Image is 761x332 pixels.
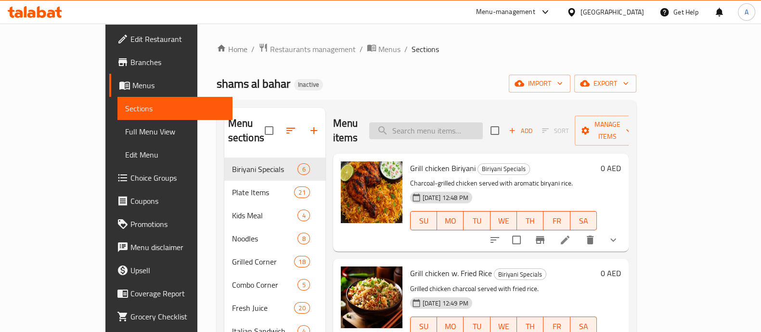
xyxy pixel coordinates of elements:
[109,27,232,51] a: Edit Restaurant
[295,188,309,197] span: 21
[109,259,232,282] a: Upsell
[130,311,225,322] span: Grocery Checklist
[259,120,279,141] span: Select all sections
[582,78,629,90] span: export
[360,43,363,55] li: /
[602,228,625,252] button: show more
[270,43,356,55] span: Restaurants management
[117,143,232,166] a: Edit Menu
[410,161,476,175] span: Grill chicken Biriyani
[367,43,400,55] a: Menus
[477,163,530,175] div: Biriyani Specials
[419,299,472,308] span: [DATE] 12:49 PM
[507,125,533,136] span: Add
[509,75,570,93] button: import
[506,230,527,250] span: Select to update
[574,75,636,93] button: export
[130,56,225,68] span: Branches
[483,228,506,252] button: sort-choices
[109,212,232,236] a: Promotions
[258,43,356,55] a: Restaurants management
[464,211,490,230] button: TU
[217,73,290,94] span: shams al bahar
[294,256,310,267] div: items
[232,279,298,291] div: Combo Corner
[494,269,546,280] span: Biriyani Specials
[410,283,597,295] p: Grilled chicken charcoal served with fried rice.
[582,119,632,143] span: Manage items
[224,273,325,296] div: Combo Corner5
[130,195,225,207] span: Coupons
[117,97,232,120] a: Sections
[404,43,408,55] li: /
[228,116,265,145] h2: Menu sections
[341,161,402,223] img: Grill chicken Biriyani
[378,43,400,55] span: Menus
[601,266,621,280] h6: 0 AED
[467,214,486,228] span: TU
[109,305,232,328] a: Grocery Checklist
[232,302,295,314] div: Fresh Juice
[414,214,433,228] span: SU
[224,204,325,227] div: Kids Meal4
[521,214,540,228] span: TH
[419,193,472,202] span: [DATE] 12:48 PM
[298,211,309,220] span: 4
[494,268,546,280] div: Biriyani Specials
[547,214,566,228] span: FR
[410,177,597,189] p: Charcoal-grilled chicken served with aromatic biryani rice.
[109,189,232,212] a: Coupons
[130,33,225,45] span: Edit Restaurant
[298,234,309,243] span: 8
[298,280,309,290] span: 5
[333,116,358,145] h2: Menu items
[302,119,325,142] button: Add section
[125,149,225,160] span: Edit Menu
[505,123,536,138] button: Add
[224,227,325,250] div: Noodles8
[130,241,225,253] span: Menu disclaimer
[251,43,255,55] li: /
[232,186,295,198] span: Plate Items
[575,116,639,146] button: Manage items
[109,236,232,259] a: Menu disclaimer
[109,282,232,305] a: Coverage Report
[580,7,644,17] div: [GEOGRAPHIC_DATA]
[516,78,563,90] span: import
[601,161,621,175] h6: 0 AED
[559,234,571,246] a: Edit menu item
[437,211,464,230] button: MO
[410,266,492,280] span: Grill chicken w. Fried Rice
[607,234,619,246] svg: Show Choices
[224,296,325,319] div: Fresh Juice20
[130,265,225,276] span: Upsell
[125,103,225,114] span: Sections
[441,214,460,228] span: MO
[232,210,298,221] div: Kids Meal
[543,211,570,230] button: FR
[297,279,310,291] div: items
[369,122,483,139] input: search
[109,51,232,74] a: Branches
[529,228,552,252] button: Branch-specific-item
[478,163,529,174] span: Biriyani Specials
[279,119,302,142] span: Sort sections
[745,7,748,17] span: A
[232,163,298,175] span: Biriyani Specials
[536,123,575,138] span: Select section first
[476,6,535,18] div: Menu-management
[412,43,439,55] span: Sections
[494,214,513,228] span: WE
[517,211,543,230] button: TH
[410,211,437,230] button: SU
[341,266,402,328] img: Grill chicken w. Fried Rice
[298,165,309,174] span: 6
[117,120,232,143] a: Full Menu View
[224,250,325,273] div: Grilled Corner18
[294,302,310,314] div: items
[130,172,225,184] span: Choice Groups
[574,214,593,228] span: SA
[297,233,310,244] div: items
